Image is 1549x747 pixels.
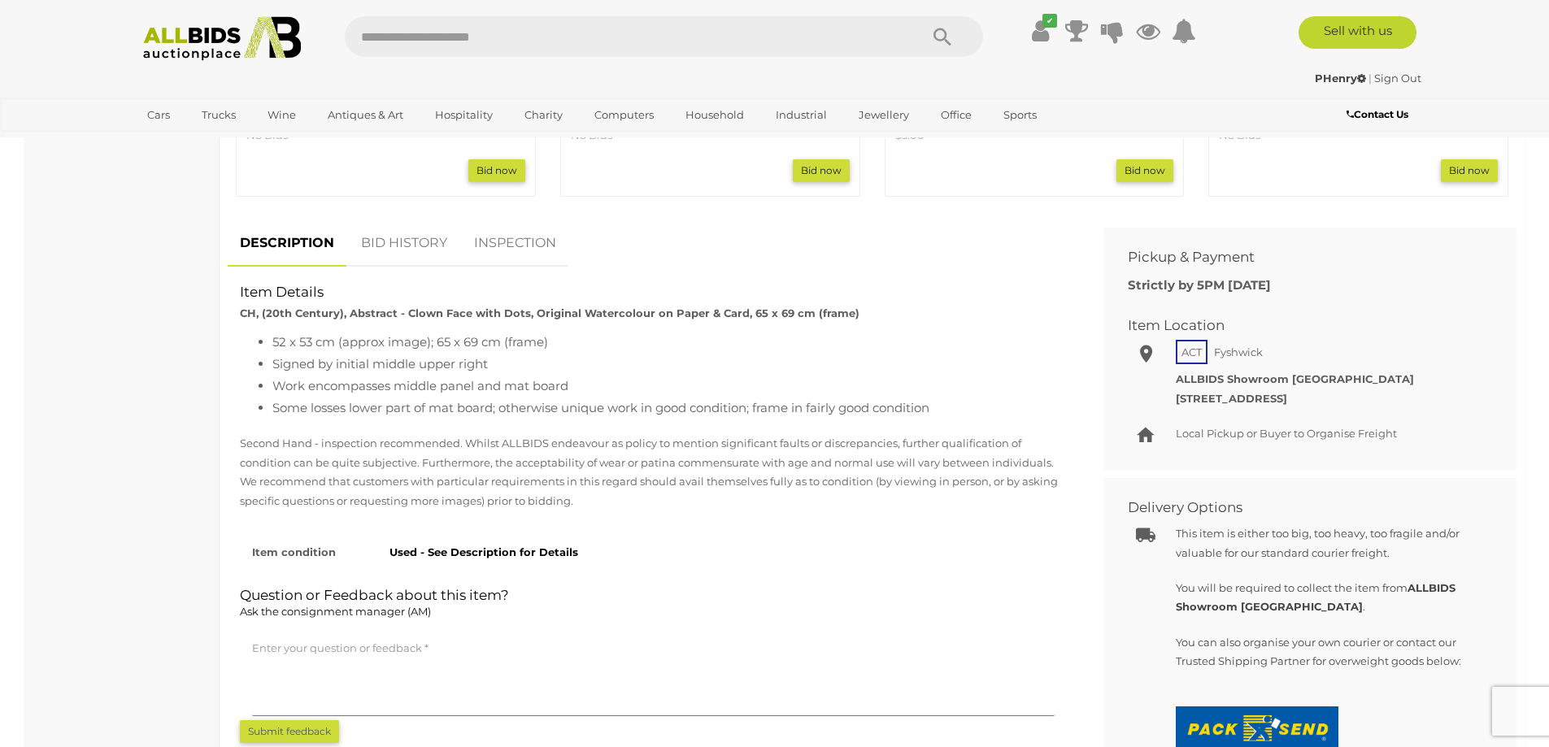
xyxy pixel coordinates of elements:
h2: Pickup & Payment [1128,250,1468,265]
a: Household [675,102,755,128]
li: Work encompasses middle panel and mat board [272,375,1067,397]
a: Computers [584,102,664,128]
span: ACT [1176,340,1207,364]
li: Some losses lower part of mat board; otherwise unique work in good condition; frame in fairly goo... [272,397,1067,419]
span: Local Pickup or Buyer to Organise Freight [1176,427,1397,440]
b: Strictly by 5PM [DATE] [1128,277,1271,293]
a: Charity [514,102,573,128]
a: [GEOGRAPHIC_DATA] [137,128,273,155]
span: | [1368,72,1372,85]
strong: Used - See Description for Details [389,545,578,558]
strong: Item condition [252,545,336,558]
strong: [STREET_ADDRESS] [1176,392,1287,405]
li: Signed by initial middle upper right [272,353,1067,375]
a: Bid now [1441,159,1498,182]
a: Bid now [468,159,525,182]
p: Second Hand - inspection recommended. Whilst ALLBIDS endeavour as policy to mention significant f... [240,434,1067,510]
strong: PHenry [1315,72,1366,85]
strong: CH, (20th Century), Abstract - Clown Face with Dots, Original Watercolour on Paper & Card, 65 x 6... [240,306,859,319]
a: ✔ [1029,16,1053,46]
strong: ALLBIDS Showroom [GEOGRAPHIC_DATA] [1176,372,1414,385]
h2: Delivery Options [1128,500,1468,515]
a: Sell with us [1299,16,1416,49]
h2: Item Details [240,284,1067,300]
a: Bid now [793,159,850,182]
a: DESCRIPTION [228,219,346,267]
a: Trucks [191,102,246,128]
a: BID HISTORY [349,219,459,267]
p: This item is either too big, too heavy, too fragile and/or valuable for our standard courier frei... [1176,524,1480,562]
a: Jewellery [848,102,920,128]
a: Contact Us [1347,106,1412,124]
h2: Item Location [1128,318,1468,333]
i: ✔ [1042,14,1057,28]
span: Ask the consignment manager (AM) [240,605,431,618]
a: Wine [257,102,307,128]
li: 52 x 53 cm (approx image); 65 x 69 cm (frame) [272,331,1067,353]
button: Search [902,16,983,57]
a: Office [930,102,982,128]
a: Sign Out [1374,72,1421,85]
a: Hospitality [424,102,503,128]
h2: Question or Feedback about this item? [240,588,1067,622]
a: Bid now [1116,159,1173,182]
a: Sports [993,102,1047,128]
a: INSPECTION [462,219,568,267]
span: Fyshwick [1210,341,1267,363]
p: You can also organise your own courier or contact our Trusted Shipping Partner for overweight goo... [1176,633,1480,671]
a: PHenry [1315,72,1368,85]
b: Contact Us [1347,108,1408,120]
a: Cars [137,102,181,128]
a: Industrial [765,102,838,128]
button: Submit feedback [240,720,339,743]
a: Antiques & Art [317,102,414,128]
p: You will be required to collect the item from . [1176,579,1480,617]
img: Allbids.com.au [134,16,311,61]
